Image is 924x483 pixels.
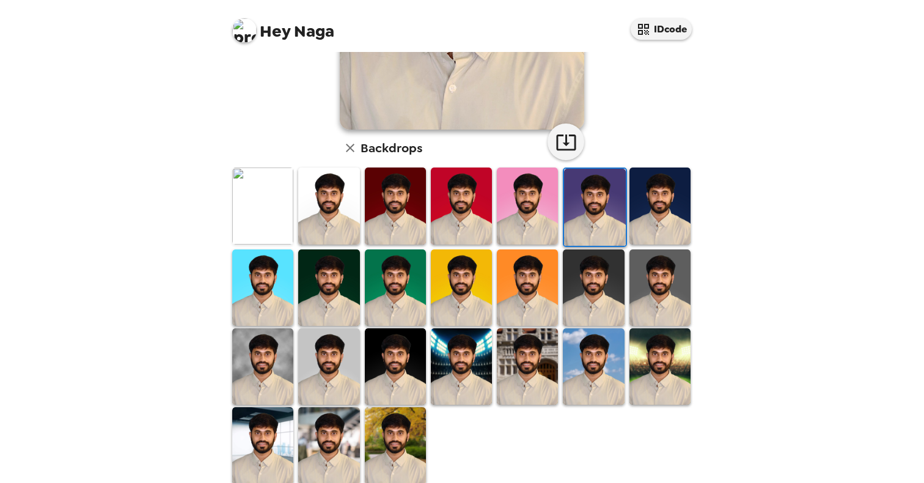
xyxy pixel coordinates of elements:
img: Original [232,168,293,244]
button: IDcode [631,18,692,40]
img: profile pic [232,18,257,43]
span: Naga [232,12,334,40]
span: Hey [260,20,290,42]
h6: Backdrops [361,138,422,158]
